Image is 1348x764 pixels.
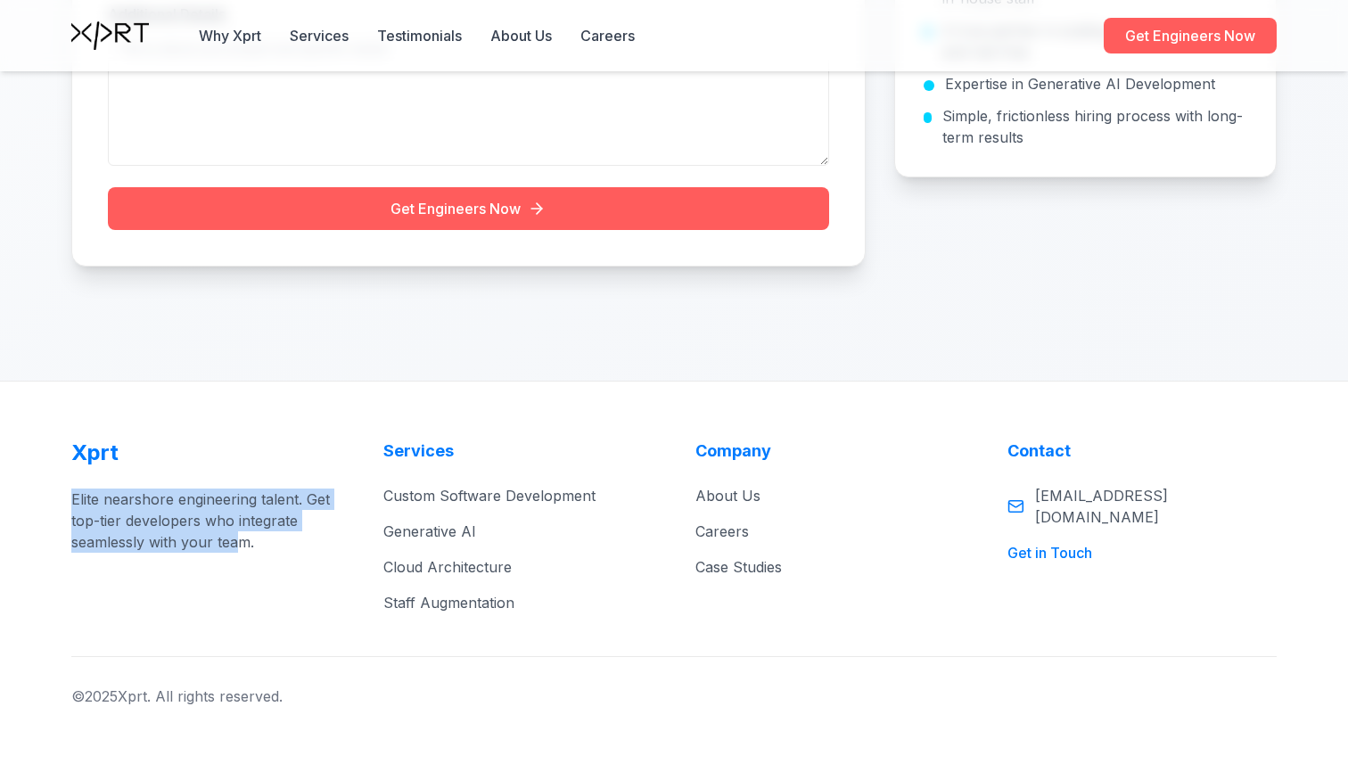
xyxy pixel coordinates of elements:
[490,25,552,46] a: About Us
[71,489,341,553] p: Elite nearshore engineering talent. Get top-tier developers who integrate seamlessly with your team.
[1007,485,1277,528] a: [EMAIL_ADDRESS][DOMAIN_NAME]
[945,73,1215,94] span: Expertise in Generative AI Development
[108,187,829,230] button: Get Engineers Now
[383,485,596,506] button: Custom Software Development
[383,556,512,578] button: Cloud Architecture
[383,592,514,613] button: Staff Augmentation
[199,25,261,46] button: Why Xprt
[695,439,965,464] h4: Company
[71,21,149,50] img: Xprt Logo
[695,487,760,505] a: About Us
[71,439,341,467] a: Xprt
[377,25,462,46] button: Testimonials
[383,439,653,464] h4: Services
[1007,542,1092,563] button: Get in Touch
[1007,439,1277,464] h4: Contact
[942,105,1247,148] span: Simple, frictionless hiring process with long-term results
[290,25,349,46] button: Services
[383,521,476,542] button: Generative AI
[695,556,782,578] button: Case Studies
[580,25,635,46] a: Careers
[71,439,119,467] span: Xprt
[71,686,283,707] p: © 2025 Xprt. All rights reserved.
[695,522,749,540] a: Careers
[1104,18,1277,53] a: Get Engineers Now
